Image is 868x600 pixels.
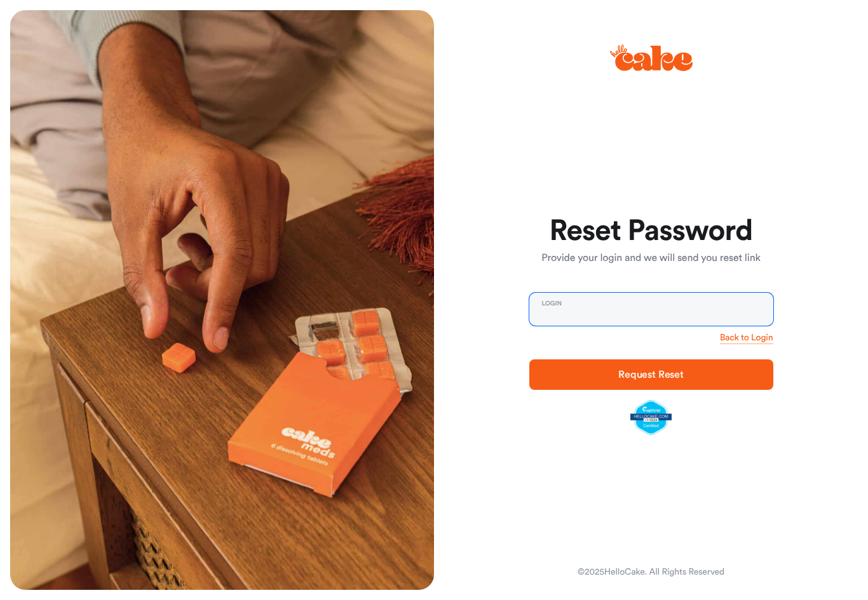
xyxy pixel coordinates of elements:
[618,370,684,380] span: Request Reset
[578,566,724,578] div: © 2025 HelloCake. All Rights Reserved
[529,216,773,246] h1: Reset Password
[529,251,773,266] p: Provide your login and we will send you reset link
[529,359,773,390] button: Request Reset
[630,400,672,436] img: legit-script-certified.png
[720,331,773,344] a: Back to Login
